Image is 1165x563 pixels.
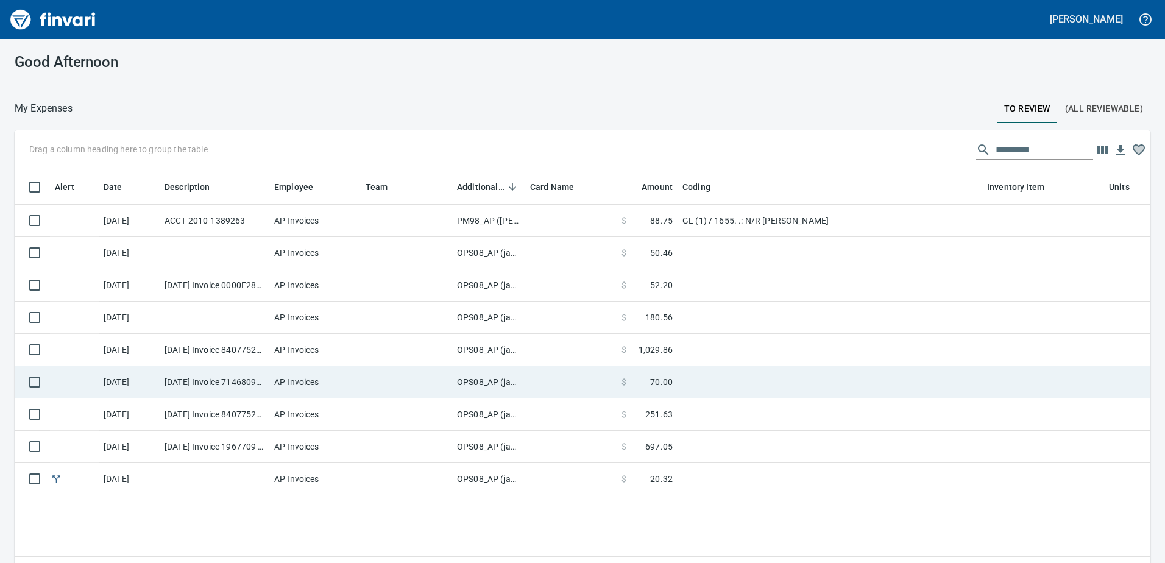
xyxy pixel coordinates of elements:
[269,205,361,237] td: AP Invoices
[987,180,1060,194] span: Inventory Item
[160,205,269,237] td: ACCT 2010-1389263
[678,205,982,237] td: GL (1) / 1655. .: N/R [PERSON_NAME]
[160,366,269,398] td: [DATE] Invoice 71468090825 from Shred Northwest Inc (1-39125)
[274,180,329,194] span: Employee
[274,180,313,194] span: Employee
[642,180,673,194] span: Amount
[269,431,361,463] td: AP Invoices
[160,398,269,431] td: [DATE] Invoice 8407752215 from Cintas Fas Lockbox (1-10173)
[99,205,160,237] td: [DATE]
[160,431,269,463] td: [DATE] Invoice 1967709 from [PERSON_NAME] Co (1-23227)
[269,269,361,302] td: AP Invoices
[650,376,673,388] span: 70.00
[650,473,673,485] span: 20.32
[104,180,122,194] span: Date
[1093,141,1111,159] button: Choose columns to display
[99,398,160,431] td: [DATE]
[99,463,160,495] td: [DATE]
[650,247,673,259] span: 50.46
[269,237,361,269] td: AP Invoices
[457,180,520,194] span: Additional Reviewer
[99,269,160,302] td: [DATE]
[1109,180,1146,194] span: Units
[1050,13,1123,26] h5: [PERSON_NAME]
[1004,101,1050,116] span: To Review
[452,269,525,302] td: OPS08_AP (janettep, samr)
[452,237,525,269] td: OPS08_AP (janettep, samr)
[1111,141,1130,160] button: Download Table
[269,366,361,398] td: AP Invoices
[1109,180,1130,194] span: Units
[452,205,525,237] td: PM98_AP ([PERSON_NAME], [PERSON_NAME])
[452,366,525,398] td: OPS08_AP (janettep, samr)
[55,180,74,194] span: Alert
[621,376,626,388] span: $
[1130,141,1148,159] button: Column choices favorited. Click to reset to default
[621,441,626,453] span: $
[530,180,590,194] span: Card Name
[55,180,90,194] span: Alert
[1065,101,1143,116] span: (All Reviewable)
[160,334,269,366] td: [DATE] Invoice 8407752216 from Cintas Corporation (1-24736)
[682,180,710,194] span: Coding
[7,5,99,34] img: Finvari
[269,334,361,366] td: AP Invoices
[99,302,160,334] td: [DATE]
[366,180,404,194] span: Team
[621,311,626,324] span: $
[15,101,73,116] p: My Expenses
[530,180,574,194] span: Card Name
[621,279,626,291] span: $
[626,180,673,194] span: Amount
[452,398,525,431] td: OPS08_AP (janettep, samr)
[160,269,269,302] td: [DATE] Invoice 0000E28842365 from UPS (1-30551)
[645,441,673,453] span: 697.05
[682,180,726,194] span: Coding
[99,431,160,463] td: [DATE]
[650,279,673,291] span: 52.20
[15,101,73,116] nav: breadcrumb
[269,398,361,431] td: AP Invoices
[621,247,626,259] span: $
[621,408,626,420] span: $
[15,54,374,71] h3: Good Afternoon
[645,408,673,420] span: 251.63
[165,180,226,194] span: Description
[165,180,210,194] span: Description
[269,463,361,495] td: AP Invoices
[645,311,673,324] span: 180.56
[366,180,388,194] span: Team
[269,302,361,334] td: AP Invoices
[99,237,160,269] td: [DATE]
[650,214,673,227] span: 88.75
[621,214,626,227] span: $
[99,334,160,366] td: [DATE]
[452,463,525,495] td: OPS08_AP (janettep, samr)
[99,366,160,398] td: [DATE]
[639,344,673,356] span: 1,029.86
[457,180,505,194] span: Additional Reviewer
[621,473,626,485] span: $
[452,431,525,463] td: OPS08_AP (janettep, samr)
[621,344,626,356] span: $
[104,180,138,194] span: Date
[452,302,525,334] td: OPS08_AP (janettep, samr)
[987,180,1044,194] span: Inventory Item
[452,334,525,366] td: OPS08_AP (janettep, samr)
[1047,10,1126,29] button: [PERSON_NAME]
[29,143,208,155] p: Drag a column heading here to group the table
[50,475,63,483] span: Split transaction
